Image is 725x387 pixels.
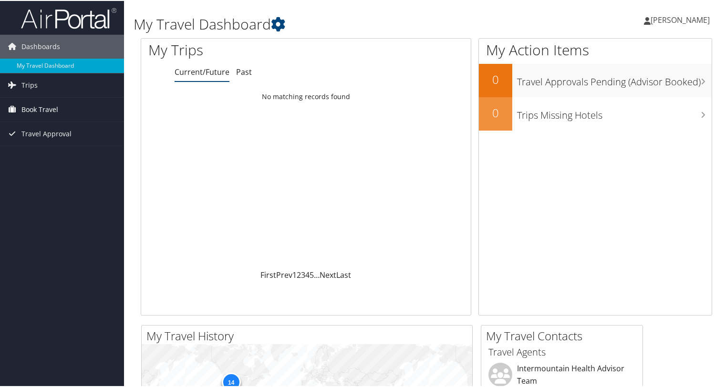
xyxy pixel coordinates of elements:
[146,327,472,343] h2: My Travel History
[479,104,512,120] h2: 0
[305,269,310,279] a: 4
[292,269,297,279] a: 1
[336,269,351,279] a: Last
[479,96,712,130] a: 0Trips Missing Hotels
[310,269,314,279] a: 5
[517,70,712,88] h3: Travel Approvals Pending (Advisor Booked)
[644,5,719,33] a: [PERSON_NAME]
[320,269,336,279] a: Next
[486,327,642,343] h2: My Travel Contacts
[314,269,320,279] span: …
[175,66,229,76] a: Current/Future
[301,269,305,279] a: 3
[488,345,635,358] h3: Travel Agents
[141,87,471,104] td: No matching records found
[236,66,252,76] a: Past
[651,14,710,24] span: [PERSON_NAME]
[517,103,712,121] h3: Trips Missing Hotels
[21,72,38,96] span: Trips
[21,34,60,58] span: Dashboards
[479,63,712,96] a: 0Travel Approvals Pending (Advisor Booked)
[479,39,712,59] h1: My Action Items
[297,269,301,279] a: 2
[21,6,116,29] img: airportal-logo.png
[479,71,512,87] h2: 0
[148,39,326,59] h1: My Trips
[134,13,524,33] h1: My Travel Dashboard
[260,269,276,279] a: First
[21,121,72,145] span: Travel Approval
[276,269,292,279] a: Prev
[21,97,58,121] span: Book Travel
